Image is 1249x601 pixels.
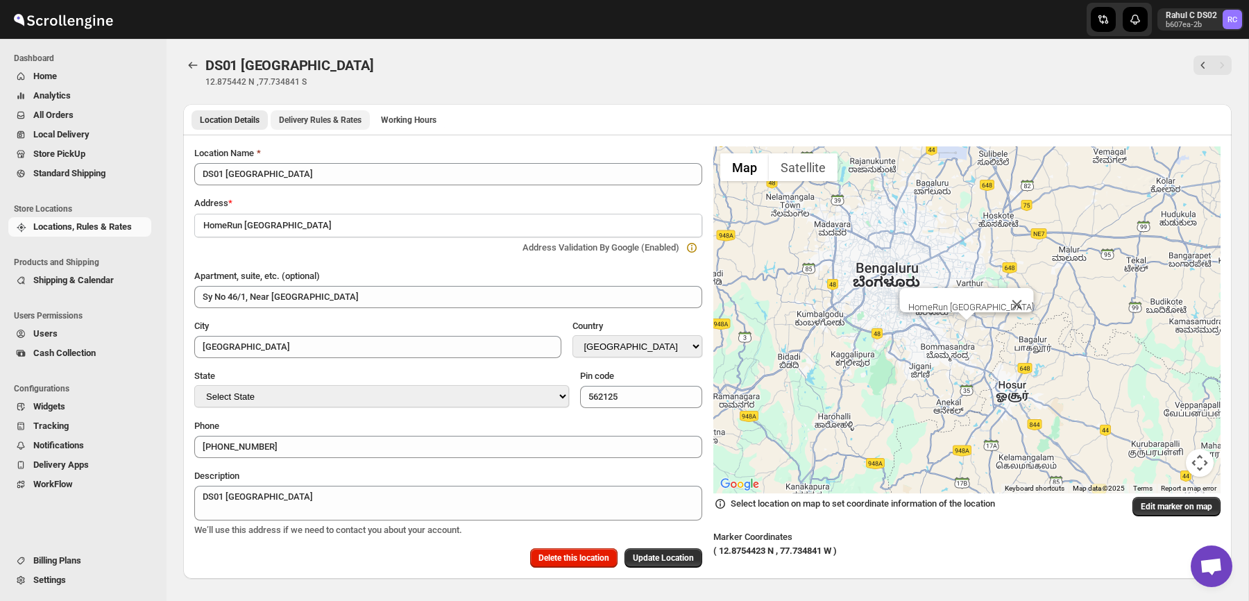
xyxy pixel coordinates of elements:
span: Phone [194,421,219,431]
button: Back [183,56,203,75]
span: We’ll use this address if we need to contact you about your account. [194,525,462,535]
button: WorkFlow [8,475,151,494]
span: Address Validation By Google (Enabled) [522,242,679,253]
span: Apartment, suite, etc. (optional) [194,271,320,281]
span: Working Hours [381,115,436,126]
span: Users Permissions [14,310,157,321]
button: Show satellite imagery [769,153,838,181]
span: Pin code [580,371,614,381]
button: Home [8,67,151,86]
div: Marker Coordinates [713,493,1221,558]
a: Terms (opens in new tab) [1133,484,1153,492]
span: Settings [33,575,66,585]
span: Description [194,471,239,481]
button: Notifications [8,436,151,455]
span: Edit marker on map [1141,501,1212,512]
span: City [194,321,209,331]
div: State [194,369,569,385]
button: Previous [1193,56,1213,75]
span: Location Details [200,115,260,126]
button: Edit marker on map [1132,497,1221,516]
img: ScrollEngine [11,2,115,37]
button: Tracking [8,416,151,436]
div: HomeRun [GEOGRAPHIC_DATA] [908,302,1034,312]
span: Delivery Apps [33,459,89,470]
text: RC [1227,15,1237,24]
button: Locations, Rules & Rates [8,217,151,237]
p: Rahul C DS02 [1166,10,1217,21]
span: Configurations [14,383,157,394]
button: Show street map [720,153,769,181]
b: ( 12.8754423 N , 77.734841 W ) [713,545,837,556]
button: Map camera controls [1186,449,1214,477]
span: Store PickUp [33,149,85,159]
span: Standard Shipping [33,168,105,178]
button: Delivery Apps [8,455,151,475]
span: Rahul C DS02 [1223,10,1242,29]
span: DS01 [GEOGRAPHIC_DATA] [205,57,374,74]
div: Open chat [1191,545,1232,587]
span: All Orders [33,110,74,120]
span: Location Name [194,148,254,158]
span: Widgets [33,401,65,412]
button: All Orders [8,105,151,125]
button: User menu [1157,8,1243,31]
button: Close [1001,288,1034,321]
span: Delete this location [538,552,609,564]
button: Delete this location [530,548,618,568]
span: Dashboard [14,53,157,64]
span: Locations, Rules & Rates [33,221,132,232]
button: Keyboard shortcuts [1005,484,1064,493]
div: Address [194,196,702,210]
nav: Pagination [1193,56,1232,75]
span: Update Location [633,552,694,564]
span: Billing Plans [33,555,81,566]
span: Tracking [33,421,69,431]
span: Delivery Rules & Rates [279,115,362,126]
span: Map data ©2025 [1073,484,1125,492]
span: Store Locations [14,203,157,214]
button: Update Location [624,548,702,568]
span: Analytics [33,90,71,101]
span: Products and Shipping [14,257,157,268]
p: 12.875442 N ,77.734841 S [205,76,778,87]
button: Analytics [8,86,151,105]
button: Widgets [8,397,151,416]
button: Users [8,324,151,344]
span: Local Delivery [33,129,90,139]
input: Enter a location [194,214,702,237]
span: Users [33,328,58,339]
img: Google [717,475,763,493]
a: Report a map error [1161,484,1216,492]
textarea: DS01 [GEOGRAPHIC_DATA] [194,486,702,520]
a: Open this area in Google Maps (opens a new window) [717,475,763,493]
button: Shipping & Calendar [8,271,151,290]
button: Cash Collection [8,344,151,363]
button: Settings [8,570,151,590]
span: Notifications [33,440,84,450]
span: WorkFlow [33,479,73,489]
div: Select location on map to set coordinate information of the location [713,497,995,511]
span: Shipping & Calendar [33,275,114,285]
p: b607ea-2b [1166,21,1217,29]
div: Country [572,319,702,335]
span: Cash Collection [33,348,96,358]
button: Billing Plans [8,551,151,570]
span: Home [33,71,57,81]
